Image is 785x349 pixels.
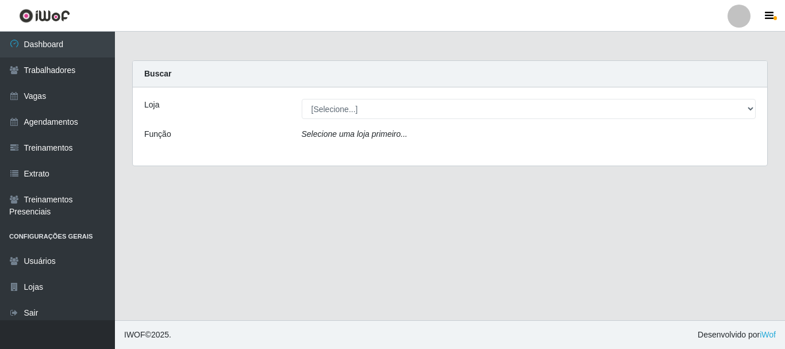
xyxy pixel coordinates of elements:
span: © 2025 . [124,329,171,341]
i: Selecione uma loja primeiro... [302,129,407,139]
img: CoreUI Logo [19,9,70,23]
label: Loja [144,99,159,111]
strong: Buscar [144,69,171,78]
a: iWof [760,330,776,339]
label: Função [144,128,171,140]
span: Desenvolvido por [698,329,776,341]
span: IWOF [124,330,145,339]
